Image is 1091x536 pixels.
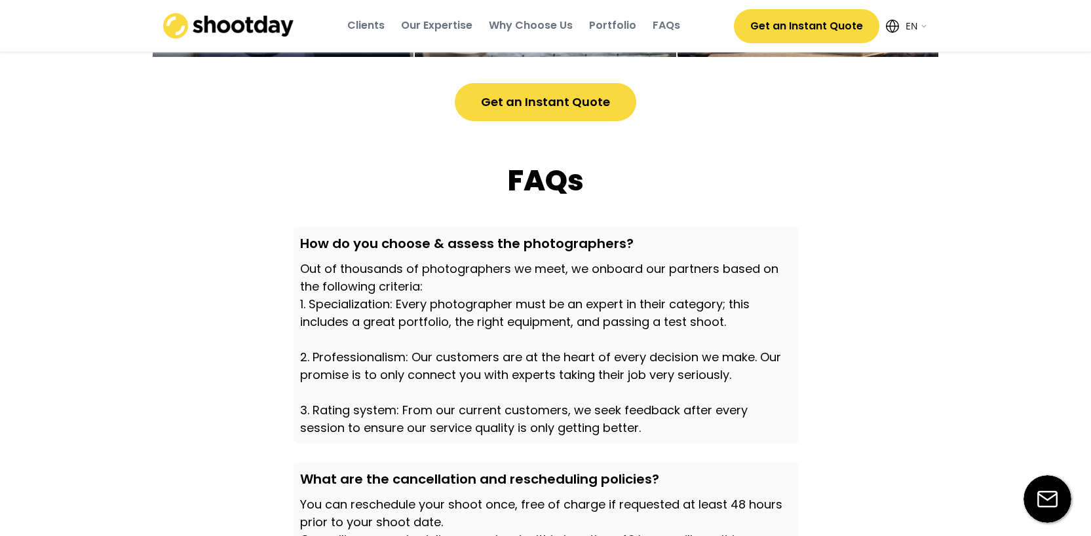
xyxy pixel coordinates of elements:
[653,18,680,33] div: FAQs
[1024,475,1071,523] img: email-icon%20%281%29.svg
[489,18,573,33] div: Why Choose Us
[734,9,879,43] button: Get an Instant Quote
[300,234,792,253] div: How do you choose & assess the photographers?
[886,20,899,33] img: Icon%20feather-globe%20%281%29.svg
[480,160,611,201] div: FAQs
[347,18,385,33] div: Clients
[401,18,472,33] div: Our Expertise
[589,18,636,33] div: Portfolio
[163,13,294,39] img: shootday_logo.png
[300,469,792,489] div: What are the cancellation and rescheduling policies?
[455,83,636,121] button: Get an Instant Quote
[300,260,792,437] div: Out of thousands of photographers we meet, we onboard our partners based on the following criteri...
